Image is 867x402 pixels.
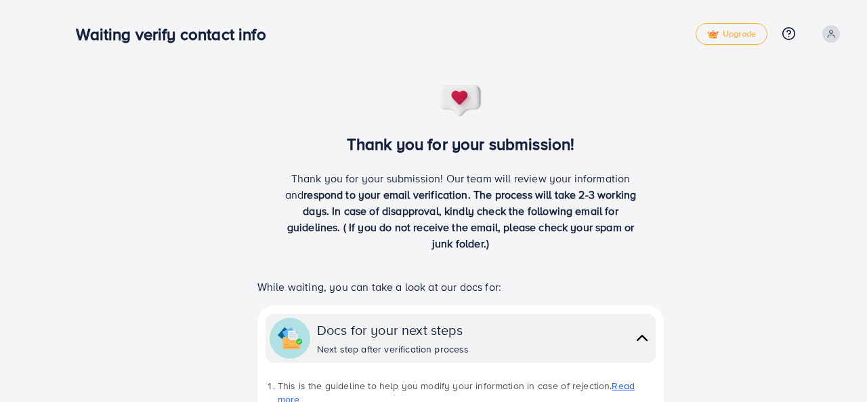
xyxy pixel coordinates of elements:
[278,326,302,350] img: collapse
[317,342,469,356] div: Next step after verification process
[280,170,641,252] p: Thank you for your submission! Our team will review your information and
[317,320,469,340] div: Docs for your next steps
[633,328,652,348] img: collapse
[707,30,719,39] img: tick
[235,134,687,154] h3: Thank you for your submission!
[696,23,767,45] a: tickUpgrade
[287,187,637,251] span: respond to your email verification. The process will take 2-3 working days. In case of disapprova...
[438,84,483,118] img: success
[707,29,756,39] span: Upgrade
[257,279,664,295] p: While waiting, you can take a look at our docs for:
[76,24,276,44] h3: Waiting verify contact info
